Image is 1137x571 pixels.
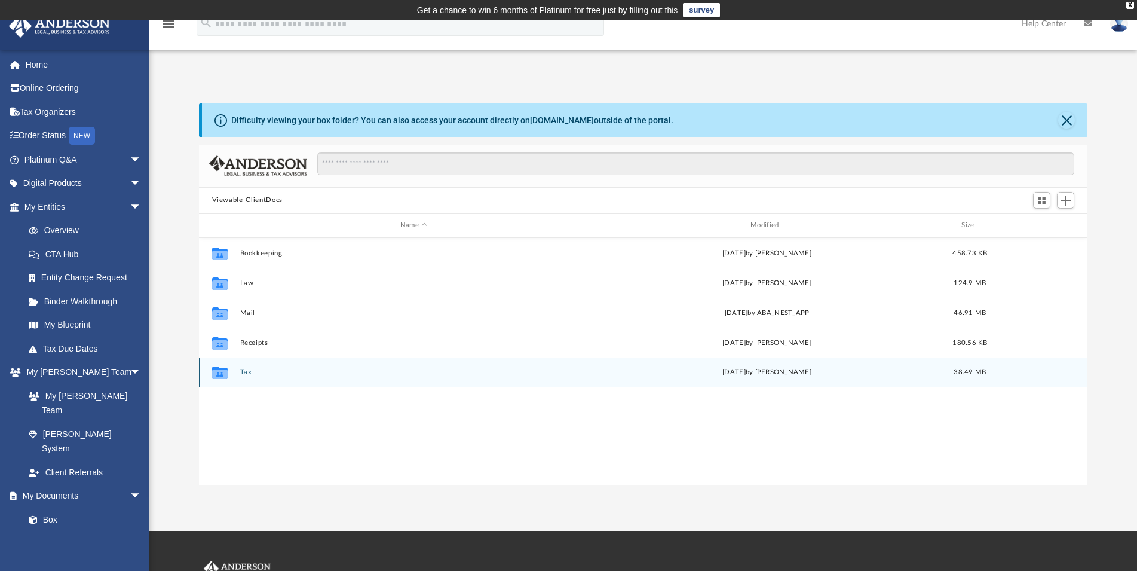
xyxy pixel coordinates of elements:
[593,277,940,288] div: [DATE] by [PERSON_NAME]
[204,220,234,231] div: id
[161,23,176,31] a: menu
[8,484,154,508] a: My Documentsarrow_drop_down
[8,361,154,384] a: My [PERSON_NAME] Teamarrow_drop_down
[8,77,160,100] a: Online Ordering
[8,53,160,77] a: Home
[317,152,1074,175] input: Search files and folders
[17,460,154,484] a: Client Referrals
[8,148,160,172] a: Platinum Q&Aarrow_drop_down
[240,249,587,257] button: Bookkeeping
[417,3,678,17] div: Get a chance to win 6 months of Platinum for free just by filling out this
[593,337,940,348] div: [DATE] by [PERSON_NAME]
[8,172,160,196] a: Digital Productsarrow_drop_down
[5,14,114,38] img: Anderson Advisors Platinum Portal
[17,384,148,422] a: My [PERSON_NAME] Team
[161,17,176,31] i: menu
[954,279,986,286] span: 124.9 MB
[593,248,940,258] div: [DATE] by [PERSON_NAME]
[1058,112,1075,129] button: Close
[17,313,154,337] a: My Blueprint
[199,238,1088,485] div: grid
[1057,192,1075,209] button: Add
[952,339,987,346] span: 180.56 KB
[1033,192,1051,209] button: Switch to Grid View
[954,369,986,375] span: 38.49 MB
[130,148,154,172] span: arrow_drop_down
[593,220,941,231] div: Modified
[952,249,987,256] span: 458.73 KB
[240,339,587,347] button: Receipts
[593,367,940,378] div: [DATE] by [PERSON_NAME]
[130,172,154,196] span: arrow_drop_down
[130,484,154,509] span: arrow_drop_down
[8,100,160,124] a: Tax Organizers
[17,242,160,266] a: CTA Hub
[231,114,673,127] div: Difficulty viewing your box folder? You can also access your account directly on outside of the p...
[200,16,213,29] i: search
[212,195,283,206] button: Viewable-ClientDocs
[130,195,154,219] span: arrow_drop_down
[17,219,160,243] a: Overview
[17,337,160,361] a: Tax Due Dates
[240,368,587,376] button: Tax
[954,309,986,316] span: 46.91 MB
[17,266,160,290] a: Entity Change Request
[17,508,148,532] a: Box
[530,115,594,125] a: [DOMAIN_NAME]
[240,279,587,287] button: Law
[17,289,160,313] a: Binder Walkthrough
[946,220,994,231] div: Size
[130,361,154,385] span: arrow_drop_down
[17,422,154,460] a: [PERSON_NAME] System
[69,127,95,145] div: NEW
[8,195,160,219] a: My Entitiesarrow_drop_down
[999,220,1083,231] div: id
[239,220,587,231] div: Name
[1110,15,1128,32] img: User Pic
[593,307,940,318] div: [DATE] by ABA_NEST_APP
[8,124,160,148] a: Order StatusNEW
[1126,2,1134,9] div: close
[683,3,720,17] a: survey
[240,309,587,317] button: Mail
